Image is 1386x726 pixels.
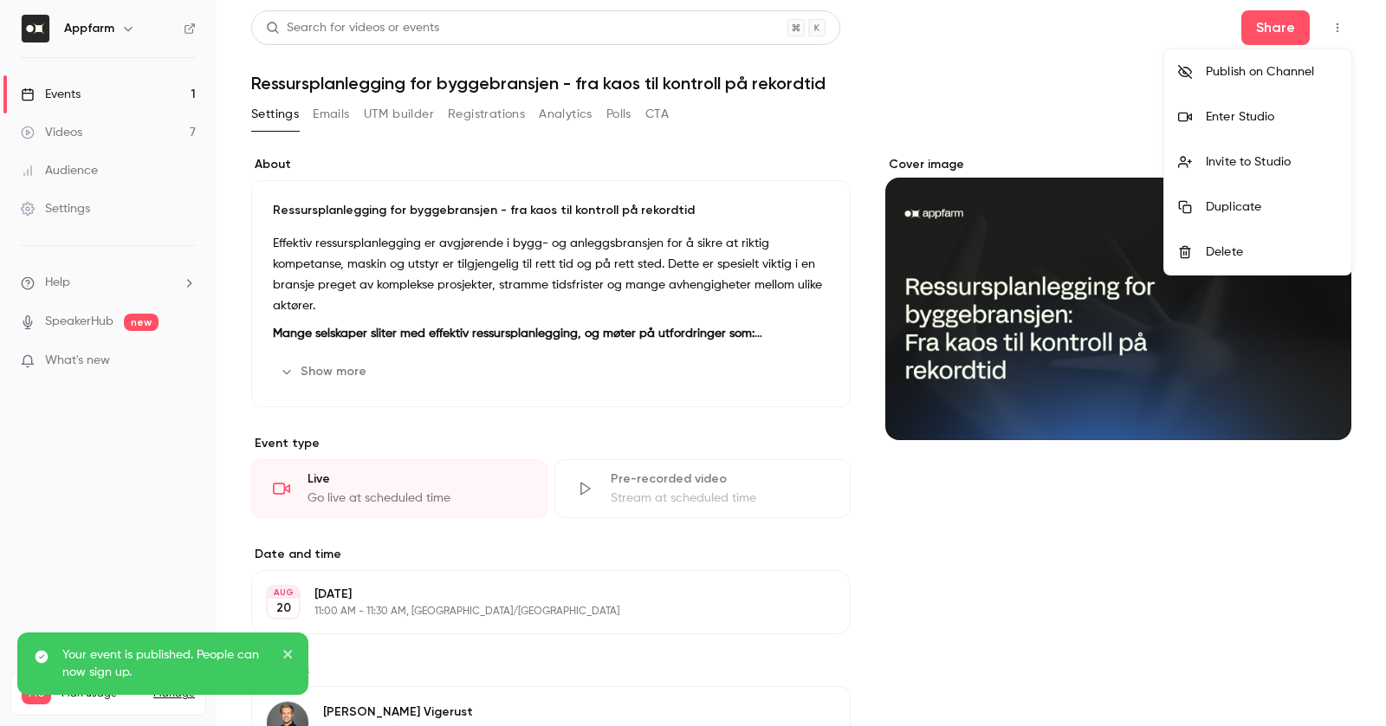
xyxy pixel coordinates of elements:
[62,646,270,681] p: Your event is published. People can now sign up.
[282,646,295,667] button: close
[1206,198,1337,216] div: Duplicate
[1206,153,1337,171] div: Invite to Studio
[1206,63,1337,81] div: Publish on Channel
[1206,108,1337,126] div: Enter Studio
[1206,243,1337,261] div: Delete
